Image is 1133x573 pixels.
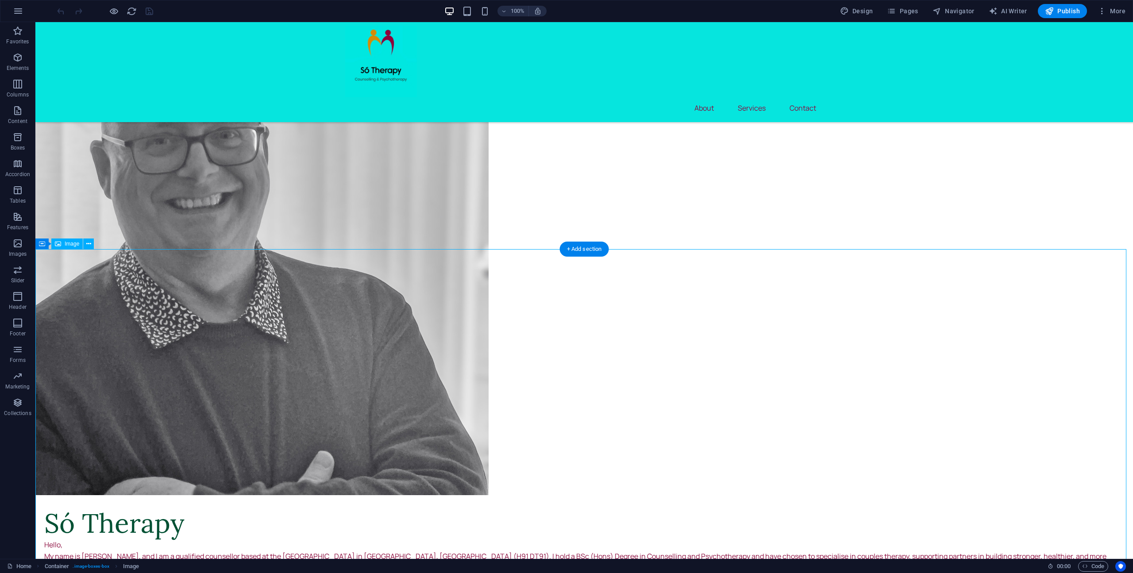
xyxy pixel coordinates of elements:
p: Slider [11,277,25,284]
p: Images [9,250,27,258]
div: Design (Ctrl+Alt+Y) [836,4,877,18]
p: Favorites [6,38,29,45]
p: Elements [7,65,29,72]
button: Code [1078,561,1108,572]
span: Click to select. Double-click to edit [45,561,69,572]
span: AI Writer [989,7,1027,15]
h6: 100% [511,6,525,16]
p: Collections [4,410,31,417]
span: Image [65,241,79,246]
div: + Add section [560,242,609,257]
a: Click to cancel selection. Double-click to open Pages [7,561,31,572]
button: Usercentrics [1115,561,1126,572]
button: reload [126,6,137,16]
button: 100% [497,6,529,16]
span: Navigator [933,7,975,15]
p: Tables [10,197,26,204]
p: Marketing [5,383,30,390]
button: Navigator [929,4,978,18]
p: Columns [7,91,29,98]
p: Footer [10,330,26,337]
p: Features [7,224,28,231]
button: More [1094,4,1129,18]
p: Accordion [5,171,30,178]
p: Forms [10,357,26,364]
span: 00 00 [1057,561,1071,572]
span: More [1098,7,1125,15]
span: Pages [887,7,918,15]
p: Header [9,304,27,311]
span: Code [1082,561,1104,572]
button: Pages [883,4,921,18]
button: Publish [1038,4,1087,18]
span: . image-boxes-box [73,561,109,572]
button: Design [836,4,877,18]
span: Design [840,7,873,15]
i: On resize automatically adjust zoom level to fit chosen device. [534,7,542,15]
nav: breadcrumb [45,561,139,572]
i: Reload page [127,6,137,16]
h6: Session time [1048,561,1071,572]
span: : [1063,563,1064,569]
button: AI Writer [985,4,1031,18]
span: Click to select. Double-click to edit [123,561,139,572]
span: Publish [1045,7,1080,15]
p: Boxes [11,144,25,151]
button: Click here to leave preview mode and continue editing [108,6,119,16]
p: Content [8,118,27,125]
